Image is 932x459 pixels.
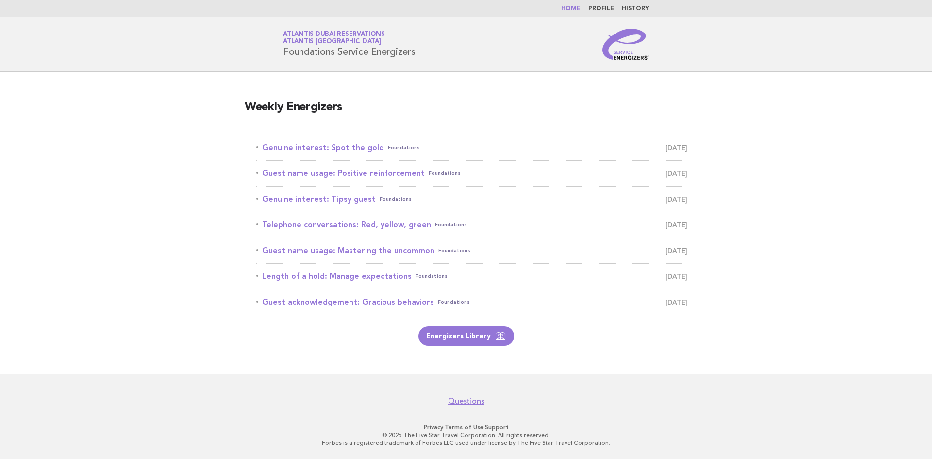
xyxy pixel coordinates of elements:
[666,218,687,232] span: [DATE]
[380,192,412,206] span: Foundations
[666,192,687,206] span: [DATE]
[256,244,687,257] a: Guest name usage: Mastering the uncommonFoundations [DATE]
[245,100,687,123] h2: Weekly Energizers
[169,431,763,439] p: © 2025 The Five Star Travel Corporation. All rights reserved.
[256,295,687,309] a: Guest acknowledgement: Gracious behaviorsFoundations [DATE]
[169,424,763,431] p: · ·
[448,396,484,406] a: Questions
[622,6,649,12] a: History
[429,167,461,180] span: Foundations
[256,218,687,232] a: Telephone conversations: Red, yellow, greenFoundations [DATE]
[256,167,687,180] a: Guest name usage: Positive reinforcementFoundations [DATE]
[438,295,470,309] span: Foundations
[388,141,420,154] span: Foundations
[435,218,467,232] span: Foundations
[445,424,483,431] a: Terms of Use
[438,244,470,257] span: Foundations
[666,244,687,257] span: [DATE]
[418,326,514,346] a: Energizers Library
[256,141,687,154] a: Genuine interest: Spot the goldFoundations [DATE]
[561,6,581,12] a: Home
[169,439,763,447] p: Forbes is a registered trademark of Forbes LLC used under license by The Five Star Travel Corpora...
[416,270,448,283] span: Foundations
[283,32,416,57] h1: Foundations Service Energizers
[256,270,687,283] a: Length of a hold: Manage expectationsFoundations [DATE]
[588,6,614,12] a: Profile
[256,192,687,206] a: Genuine interest: Tipsy guestFoundations [DATE]
[485,424,509,431] a: Support
[602,29,649,60] img: Service Energizers
[666,141,687,154] span: [DATE]
[283,39,381,45] span: Atlantis [GEOGRAPHIC_DATA]
[666,167,687,180] span: [DATE]
[283,31,384,45] a: Atlantis Dubai ReservationsAtlantis [GEOGRAPHIC_DATA]
[666,295,687,309] span: [DATE]
[424,424,443,431] a: Privacy
[666,270,687,283] span: [DATE]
